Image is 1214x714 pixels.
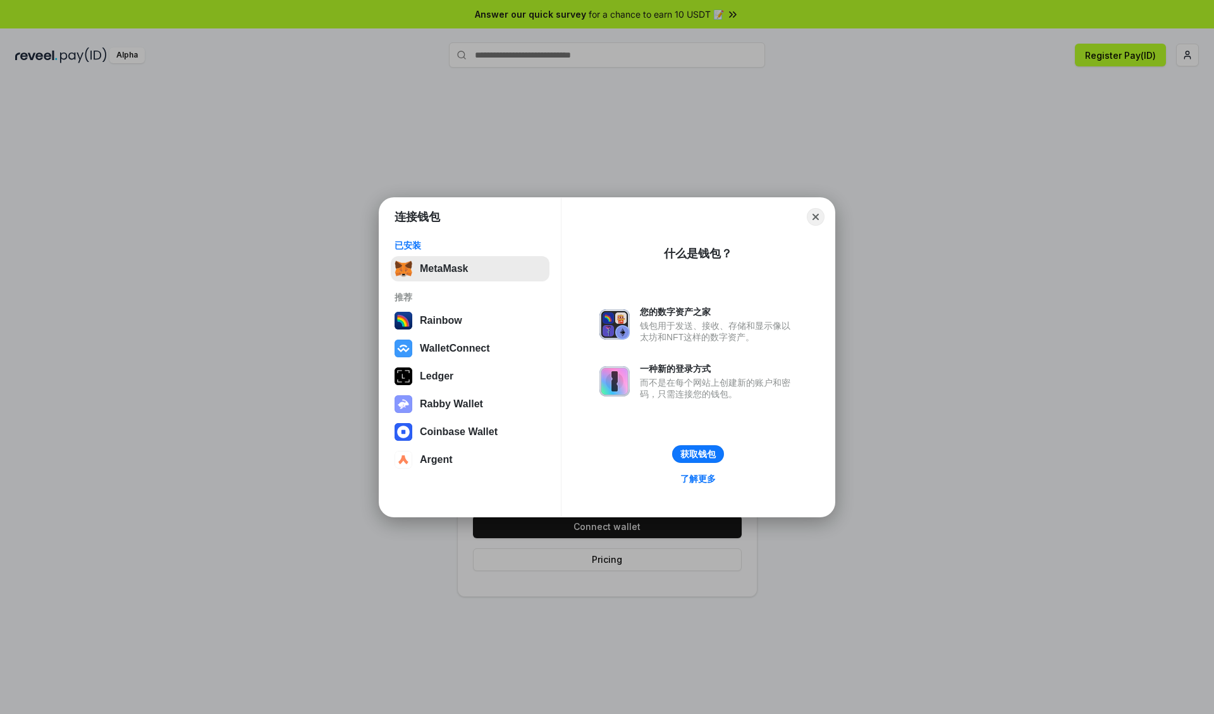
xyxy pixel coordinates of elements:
[672,445,724,463] button: 获取钱包
[395,395,412,413] img: svg+xml,%3Csvg%20xmlns%3D%22http%3A%2F%2Fwww.w3.org%2F2000%2Fsvg%22%20fill%3D%22none%22%20viewBox...
[395,240,546,251] div: 已安装
[395,260,412,278] img: svg+xml,%3Csvg%20fill%3D%22none%22%20height%3D%2233%22%20viewBox%3D%220%200%2035%2033%22%20width%...
[420,371,453,382] div: Ledger
[640,320,797,343] div: 钱包用于发送、接收、存储和显示像以太坊和NFT这样的数字资产。
[395,209,440,225] h1: 连接钱包
[807,208,825,226] button: Close
[599,366,630,397] img: svg+xml,%3Csvg%20xmlns%3D%22http%3A%2F%2Fwww.w3.org%2F2000%2Fsvg%22%20fill%3D%22none%22%20viewBox...
[391,308,549,333] button: Rainbow
[395,292,546,303] div: 推荐
[391,391,549,417] button: Rabby Wallet
[395,340,412,357] img: svg+xml,%3Csvg%20width%3D%2228%22%20height%3D%2228%22%20viewBox%3D%220%200%2028%2028%22%20fill%3D...
[391,447,549,472] button: Argent
[640,306,797,317] div: 您的数字资产之家
[391,256,549,281] button: MetaMask
[420,315,462,326] div: Rainbow
[420,398,483,410] div: Rabby Wallet
[391,364,549,389] button: Ledger
[391,419,549,445] button: Coinbase Wallet
[420,454,453,465] div: Argent
[395,312,412,329] img: svg+xml,%3Csvg%20width%3D%22120%22%20height%3D%22120%22%20viewBox%3D%220%200%20120%20120%22%20fil...
[680,448,716,460] div: 获取钱包
[640,363,797,374] div: 一种新的登录方式
[420,343,490,354] div: WalletConnect
[395,451,412,469] img: svg+xml,%3Csvg%20width%3D%2228%22%20height%3D%2228%22%20viewBox%3D%220%200%2028%2028%22%20fill%3D...
[673,471,723,487] a: 了解更多
[391,336,549,361] button: WalletConnect
[420,263,468,274] div: MetaMask
[420,426,498,438] div: Coinbase Wallet
[395,423,412,441] img: svg+xml,%3Csvg%20width%3D%2228%22%20height%3D%2228%22%20viewBox%3D%220%200%2028%2028%22%20fill%3D...
[640,377,797,400] div: 而不是在每个网站上创建新的账户和密码，只需连接您的钱包。
[664,246,732,261] div: 什么是钱包？
[395,367,412,385] img: svg+xml,%3Csvg%20xmlns%3D%22http%3A%2F%2Fwww.w3.org%2F2000%2Fsvg%22%20width%3D%2228%22%20height%3...
[680,473,716,484] div: 了解更多
[599,309,630,340] img: svg+xml,%3Csvg%20xmlns%3D%22http%3A%2F%2Fwww.w3.org%2F2000%2Fsvg%22%20fill%3D%22none%22%20viewBox...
